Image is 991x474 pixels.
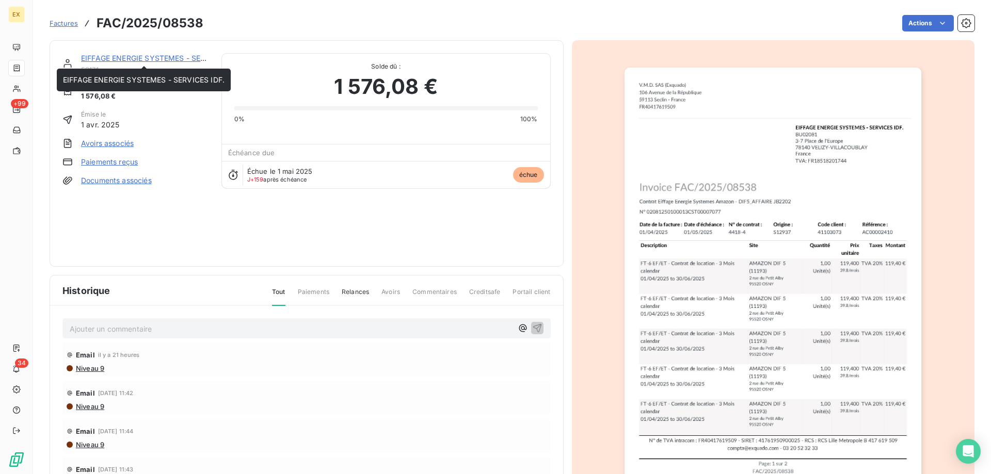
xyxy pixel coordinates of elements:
[81,175,152,186] a: Documents associés
[50,19,78,27] span: Factures
[956,439,981,464] div: Open Intercom Messenger
[334,71,438,102] span: 1 576,08 €
[98,428,134,434] span: [DATE] 11:44
[513,167,544,183] span: échue
[81,91,123,102] span: 1 576,08 €
[75,402,104,411] span: Niveau 9
[247,176,307,183] span: après échéance
[469,287,501,305] span: Creditsafe
[234,115,245,124] span: 0%
[81,157,138,167] a: Paiements reçus
[81,138,134,149] a: Avoirs associés
[513,287,550,305] span: Portail client
[15,358,28,368] span: 34
[75,440,104,449] span: Niveau 9
[8,451,25,468] img: Logo LeanPay
[81,66,209,74] span: 59171
[76,389,95,397] span: Email
[81,54,243,62] a: EIFFAGE ENERGIE SYSTEMES - SERVICES IDF.
[76,351,95,359] span: Email
[75,364,104,372] span: Niveau 9
[97,14,203,32] h3: FAC/2025/08538
[234,62,538,71] span: Solde dû :
[342,287,369,305] span: Relances
[298,287,329,305] span: Paiements
[902,15,954,31] button: Actions
[98,352,139,358] span: il y a 21 heures
[62,284,110,298] span: Historique
[98,390,134,396] span: [DATE] 11:42
[50,18,78,28] a: Factures
[63,75,225,84] span: EIFFAGE ENERGIE SYSTEMES - SERVICES IDF.
[98,466,134,472] span: [DATE] 11:43
[228,149,275,157] span: Échéance due
[247,176,264,183] span: J+159
[520,115,538,124] span: 100%
[381,287,400,305] span: Avoirs
[76,427,95,435] span: Email
[8,6,25,23] div: EX
[81,119,120,130] span: 1 avr. 2025
[76,465,95,473] span: Email
[11,99,28,108] span: +99
[247,167,313,175] span: Échue le 1 mai 2025
[272,287,285,306] span: Tout
[81,110,120,119] span: Émise le
[412,287,457,305] span: Commentaires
